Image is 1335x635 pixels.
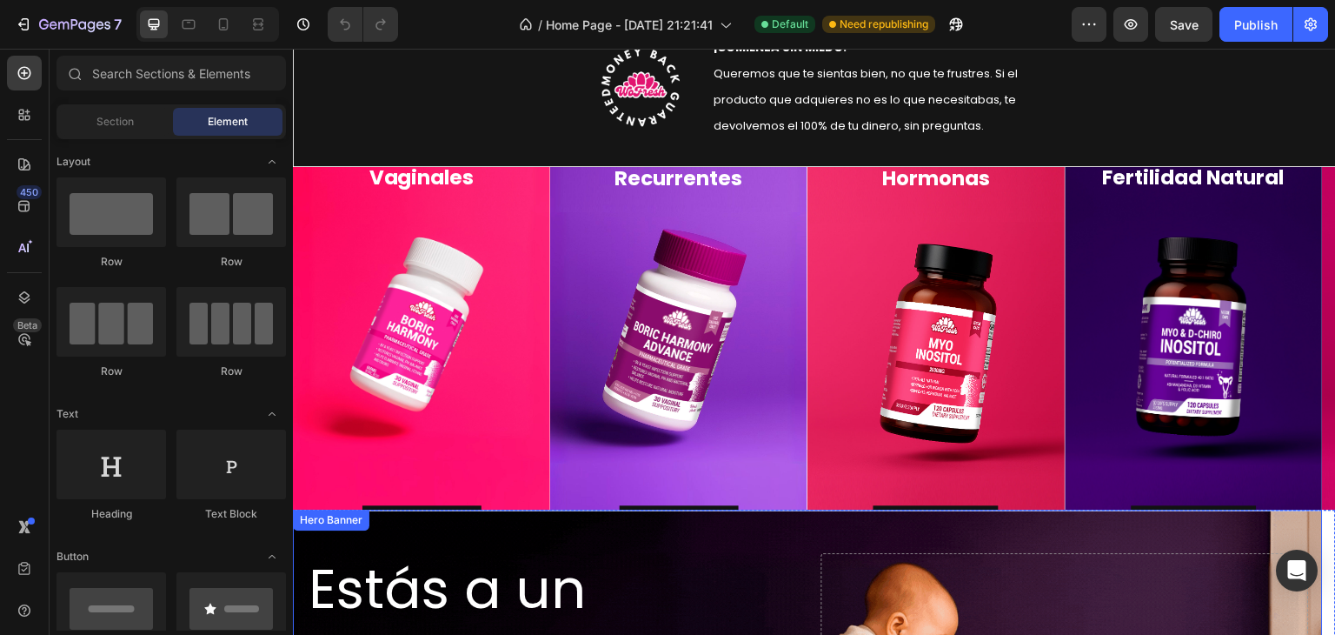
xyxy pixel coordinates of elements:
iframe: Design area [293,49,1335,635]
span: Toggle open [258,543,286,571]
div: 450 [17,185,42,199]
span: Estás a un [16,503,293,578]
input: Search Sections & Elements [56,56,286,90]
button: Save [1155,7,1212,42]
div: Row [56,364,166,379]
div: Row [176,254,286,270]
p: 7 [114,14,122,35]
button: Publish [1219,7,1292,42]
span: Toggle open [258,400,286,428]
div: Row [176,364,286,379]
button: 7 [7,7,130,42]
div: Text Block [176,506,286,522]
div: Hero Banner [3,464,73,479]
div: Undo/Redo [328,7,398,42]
div: Open Intercom Messenger [1276,550,1318,592]
button: <p>Descúbrelo</p> [839,457,964,491]
div: Beta [13,318,42,332]
span: / [538,16,542,34]
span: Home Page - [DATE] 21:21:41 [546,16,713,34]
div: Row [56,254,166,270]
span: Save [1170,17,1199,32]
span: Text [56,406,78,422]
span: Button [56,549,89,565]
span: Element [208,114,248,130]
span: Queremos que te sientas bien, no que te frustres. Si el producto que adquieres no es lo que neces... [421,17,725,85]
span: Need republishing [840,17,928,32]
span: Default [772,17,808,32]
div: Heading [56,506,166,522]
span: Toggle open [258,148,286,176]
div: Publish [1234,16,1278,34]
button: <p>Descúbrelo</p> [581,457,706,491]
span: Layout [56,154,90,170]
span: Section [96,114,134,130]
